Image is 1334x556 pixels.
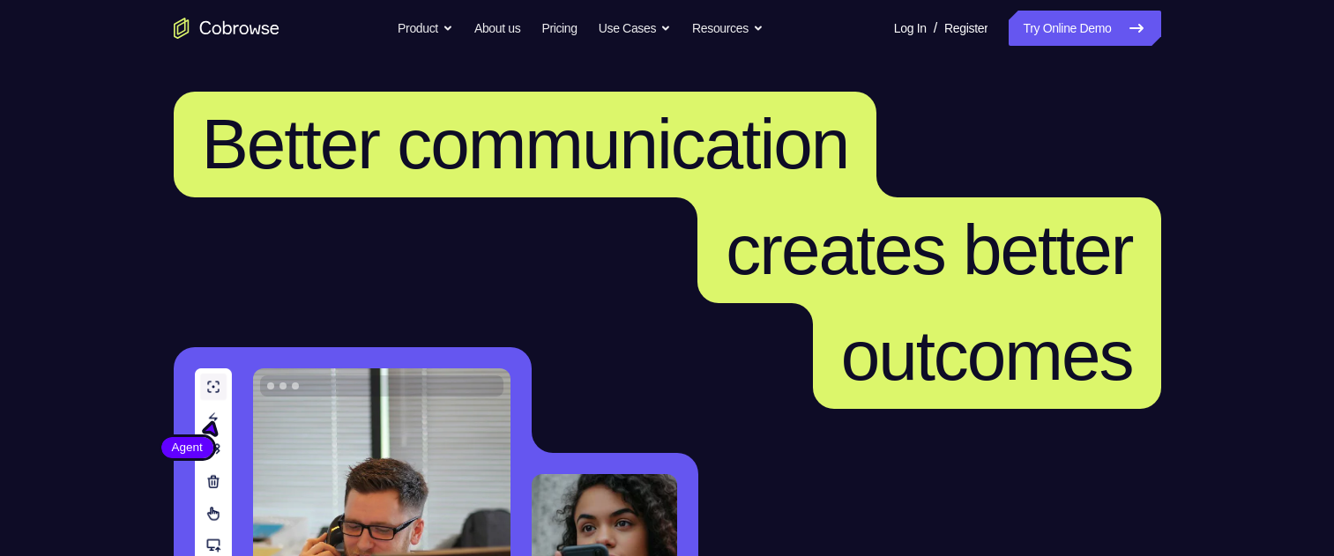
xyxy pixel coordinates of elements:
a: Try Online Demo [1009,11,1160,46]
span: creates better [726,211,1132,289]
button: Product [398,11,453,46]
a: Pricing [541,11,577,46]
span: Better communication [202,105,849,183]
a: Log In [894,11,927,46]
button: Use Cases [599,11,671,46]
a: Go to the home page [174,18,279,39]
span: outcomes [841,316,1133,395]
a: About us [474,11,520,46]
span: Agent [161,439,213,456]
button: Resources [692,11,764,46]
a: Register [944,11,987,46]
span: / [934,18,937,39]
